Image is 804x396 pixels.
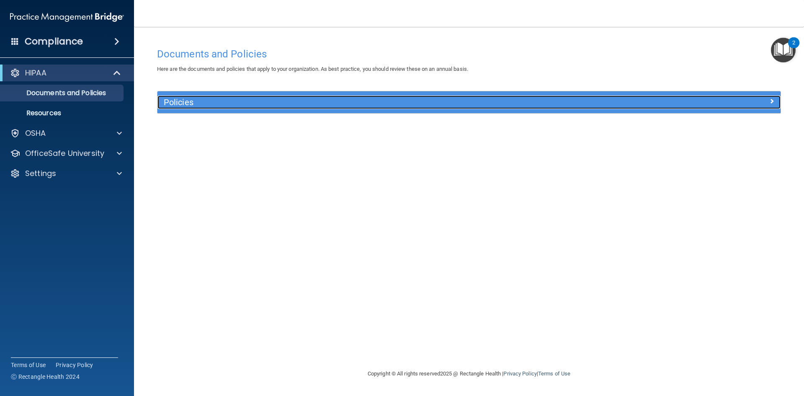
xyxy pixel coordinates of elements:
a: OfficeSafe University [10,148,122,158]
a: Terms of Use [11,361,46,369]
h4: Compliance [25,36,83,47]
div: Copyright © All rights reserved 2025 @ Rectangle Health | | [316,360,622,387]
p: OSHA [25,128,46,138]
iframe: Drift Widget Chat Controller [762,338,794,370]
span: Ⓒ Rectangle Health 2024 [11,373,80,381]
p: Resources [5,109,120,117]
span: Here are the documents and policies that apply to your organization. As best practice, you should... [157,66,468,72]
a: HIPAA [10,68,121,78]
a: Privacy Policy [503,370,536,377]
a: Terms of Use [538,370,570,377]
div: 2 [792,43,795,54]
img: PMB logo [10,9,124,26]
h4: Documents and Policies [157,49,781,60]
p: Documents and Policies [5,89,120,97]
a: Policies [164,96,774,109]
a: OSHA [10,128,122,138]
a: Privacy Policy [56,361,93,369]
a: Settings [10,168,122,179]
button: Open Resource Center, 2 new notifications [771,38,796,62]
p: HIPAA [25,68,46,78]
h5: Policies [164,98,618,107]
p: OfficeSafe University [25,148,104,158]
p: Settings [25,168,56,179]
